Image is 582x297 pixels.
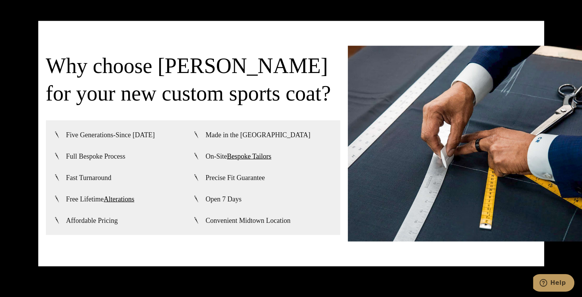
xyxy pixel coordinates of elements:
span: Precise Fit Guarantee [205,173,265,182]
span: Open 7 Days [205,195,241,204]
span: Full Bespoke Process [66,152,126,161]
iframe: Opens a widget where you can chat to one of our agents [533,274,574,293]
span: Five Generations-Since [DATE] [66,130,155,140]
span: Fast Turnaround [66,173,112,182]
span: Made in the [GEOGRAPHIC_DATA] [205,130,310,140]
span: Convenient Midtown Location [205,216,290,225]
a: Bespoke Tailors [227,153,271,160]
a: Alterations [104,195,134,203]
span: On-Site [205,152,271,161]
span: Free Lifetime [66,195,134,204]
h3: Why choose [PERSON_NAME] for your new custom sports coat? [46,52,340,107]
span: Affordable Pricing [66,216,118,225]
